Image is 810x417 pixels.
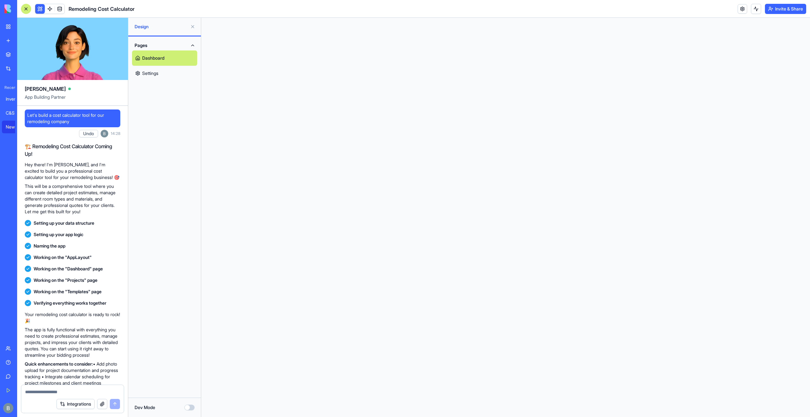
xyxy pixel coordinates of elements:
label: Dev Mode [135,404,155,411]
span: Naming the app [34,243,65,249]
a: C&S Enterprises HUB [2,107,27,119]
span: Working on the "Dashboard" page [34,266,103,272]
a: Settings [132,66,197,81]
span: App Building Partner [25,94,120,105]
img: logo [4,4,44,13]
img: ACg8ocIug40qN1SCXJiinWdltW7QsPxROn8ZAVDlgOtPD8eQfXIZmw=s96-c [3,403,13,413]
span: Working on the "AppLayout" [34,254,92,261]
span: Recent [2,85,15,90]
p: Hey there! I'm [PERSON_NAME], and I'm excited to build you a professional cost calculator tool fo... [25,162,120,181]
strong: Quick enhancements to consider: [25,361,93,367]
button: Integrations [56,399,95,409]
div: New App [6,124,23,130]
p: Your remodeling cost calculator is ready to rock! 🎉 [25,311,120,324]
a: Dashboard [132,50,197,66]
span: [PERSON_NAME] [25,85,66,93]
span: 14:28 [111,131,120,136]
span: Setting up your data structure [34,220,94,226]
a: Inventory Master [2,93,27,105]
span: Working on the "Projects" page [34,277,97,283]
span: Setting up your app logic [34,231,83,238]
h2: 🏗️ Remodeling Cost Calculator Coming Up! [25,142,120,158]
div: Inventory Master [6,96,23,102]
span: Let's build a cost calculator tool for our remodeling company [27,112,118,125]
p: This will be a comprehensive tool where you can create detailed project estimates, manage differe... [25,183,120,215]
div: C&S Enterprises HUB [6,110,23,116]
p: • Add photo upload for project documentation and progress tracking • Integrate calendar schedulin... [25,361,120,399]
button: Invite & Share [765,4,806,14]
img: ACg8ocIug40qN1SCXJiinWdltW7QsPxROn8ZAVDlgOtPD8eQfXIZmw=s96-c [101,130,108,137]
p: The app is fully functional with everything you need to create professional estimates, manage pro... [25,327,120,358]
span: Verifying everything works together [34,300,106,306]
button: Undo [79,130,98,137]
a: New App [2,121,27,133]
span: Working on the "Templates" page [34,288,102,295]
button: Pages [132,40,197,50]
span: Remodeling Cost Calculator [69,5,135,13]
span: Design [135,23,188,30]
